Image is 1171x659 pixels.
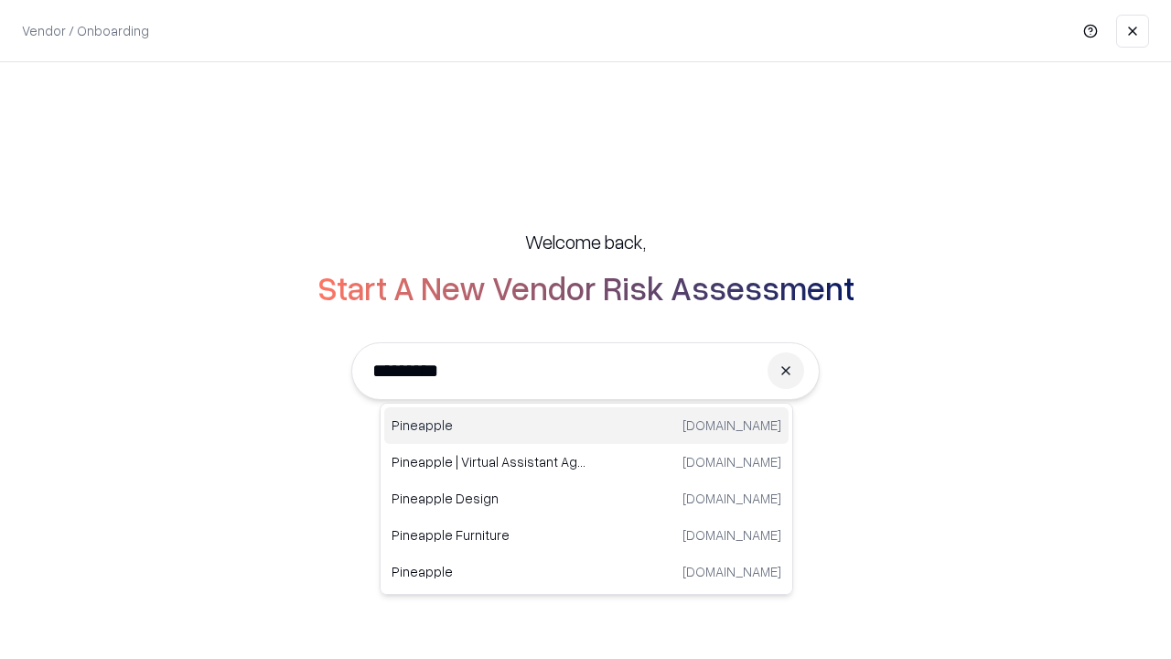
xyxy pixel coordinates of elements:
p: [DOMAIN_NAME] [682,452,781,471]
h5: Welcome back, [525,229,646,254]
div: Suggestions [380,403,793,595]
p: Pineapple | Virtual Assistant Agency [392,452,586,471]
p: [DOMAIN_NAME] [682,562,781,581]
p: Pineapple [392,562,586,581]
p: Pineapple Design [392,489,586,508]
p: Pineapple [392,416,586,435]
p: [DOMAIN_NAME] [682,489,781,508]
h2: Start A New Vendor Risk Assessment [317,269,854,306]
p: [DOMAIN_NAME] [682,416,781,435]
p: Vendor / Onboarding [22,21,149,40]
p: [DOMAIN_NAME] [682,525,781,545]
p: Pineapple Furniture [392,525,586,545]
